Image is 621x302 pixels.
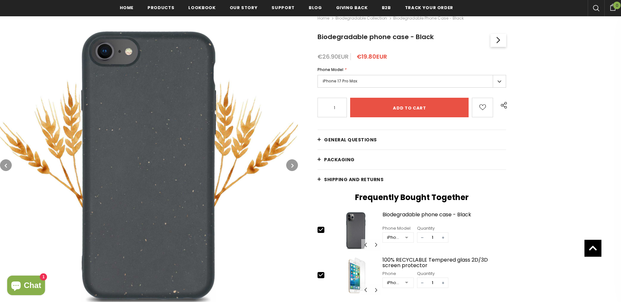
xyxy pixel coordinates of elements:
span: PACKAGING [324,156,355,163]
div: Phone Model [382,225,414,232]
div: iPhone 11 PRO MAX [387,234,400,241]
a: 100% RECYCLABLE Tempered glass 2D/3D screen protector [382,257,506,268]
span: Home [120,5,134,11]
label: iPhone 17 Pro Max [318,75,506,88]
span: Track your order [405,5,453,11]
div: Quantity [417,270,448,277]
span: Biodegradable phone case - Black [393,14,464,22]
a: Biodegradable Collection [335,15,387,21]
span: Shipping and returns [324,176,383,183]
span: Products [147,5,174,11]
span: support [272,5,295,11]
div: iPhone 6/6S/7/8/SE2/SE3 [387,280,400,286]
span: Lookbook [188,5,215,11]
img: iPhone 11 Pro Biodegradable Phone Case [331,210,380,251]
span: €19.80EUR [357,52,387,61]
span: Biodegradable phone case - Black [318,32,434,41]
span: Blog [309,5,322,11]
a: Home [318,14,329,22]
img: Screen Protector iPhone SE 2 [331,255,380,296]
span: − [417,233,427,242]
input: Add to cart [350,98,469,117]
span: B2B [382,5,391,11]
span: Our Story [230,5,258,11]
span: − [417,278,427,288]
div: Quantity [417,225,448,232]
span: 0 [613,2,621,9]
a: Shipping and returns [318,170,506,189]
div: Phone [382,270,414,277]
a: General Questions [318,130,506,150]
span: + [438,233,448,242]
span: + [438,278,448,288]
a: 0 [604,3,621,11]
span: General Questions [324,137,377,143]
h2: Frequently Bought Together [318,193,506,202]
span: Phone Model [318,67,343,72]
span: €26.90EUR [318,52,349,61]
a: PACKAGING [318,150,506,169]
inbox-online-store-chat: Shopify online store chat [5,276,47,297]
a: Biodegradable phone case - Black [382,212,506,223]
span: Giving back [336,5,368,11]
